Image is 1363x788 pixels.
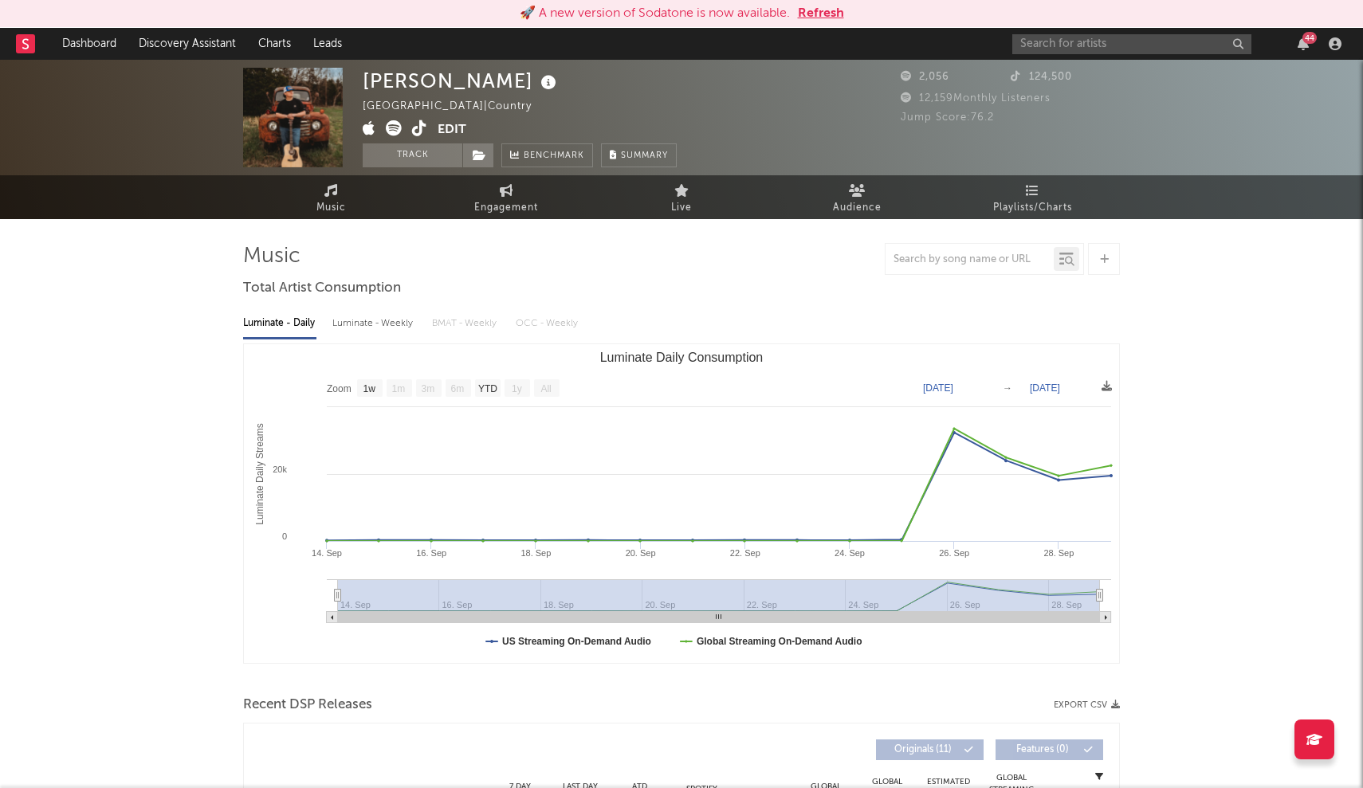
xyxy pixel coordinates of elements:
[501,143,593,167] a: Benchmark
[697,636,862,647] text: Global Streaming On-Demand Audio
[418,175,594,219] a: Engagement
[769,175,945,219] a: Audience
[835,548,865,558] text: 24. Sep
[901,112,994,123] span: Jump Score: 76.2
[1006,745,1079,755] span: Features ( 0 )
[474,198,538,218] span: Engagement
[671,198,692,218] span: Live
[312,548,342,558] text: 14. Sep
[540,383,551,394] text: All
[243,310,316,337] div: Luminate - Daily
[438,120,466,140] button: Edit
[876,739,984,760] button: Originals(11)
[422,383,435,394] text: 3m
[1054,700,1120,710] button: Export CSV
[247,28,302,60] a: Charts
[51,28,128,60] a: Dashboard
[302,28,353,60] a: Leads
[327,383,352,394] text: Zoom
[621,151,668,160] span: Summary
[798,4,844,23] button: Refresh
[416,548,446,558] text: 16. Sep
[1030,382,1060,394] text: [DATE]
[886,253,1054,266] input: Search by song name or URL
[1298,37,1309,50] button: 44
[451,383,465,394] text: 6m
[128,28,247,60] a: Discovery Assistant
[945,175,1120,219] a: Playlists/Charts
[1302,32,1317,44] div: 44
[520,548,551,558] text: 18. Sep
[1011,72,1072,82] span: 124,500
[886,745,960,755] span: Originals ( 11 )
[502,636,651,647] text: US Streaming On-Demand Audio
[363,383,376,394] text: 1w
[316,198,346,218] span: Music
[363,143,462,167] button: Track
[594,175,769,219] a: Live
[996,739,1103,760] button: Features(0)
[512,383,522,394] text: 1y
[1043,548,1074,558] text: 28. Sep
[254,423,265,524] text: Luminate Daily Streams
[901,93,1051,104] span: 12,159 Monthly Listeners
[243,279,401,298] span: Total Artist Consumption
[392,383,406,394] text: 1m
[601,143,677,167] button: Summary
[243,175,418,219] a: Music
[243,696,372,715] span: Recent DSP Releases
[833,198,882,218] span: Audience
[282,531,287,541] text: 0
[520,4,790,23] div: 🚀 A new version of Sodatone is now available.
[273,465,287,474] text: 20k
[730,548,760,558] text: 22. Sep
[363,97,550,116] div: [GEOGRAPHIC_DATA] | Country
[600,351,764,364] text: Luminate Daily Consumption
[993,198,1072,218] span: Playlists/Charts
[478,383,497,394] text: YTD
[626,548,656,558] text: 20. Sep
[332,310,416,337] div: Luminate - Weekly
[923,382,953,394] text: [DATE]
[901,72,949,82] span: 2,056
[363,68,560,94] div: [PERSON_NAME]
[244,344,1119,663] svg: Luminate Daily Consumption
[1012,34,1251,54] input: Search for artists
[1003,382,1012,394] text: →
[939,548,969,558] text: 26. Sep
[524,147,584,166] span: Benchmark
